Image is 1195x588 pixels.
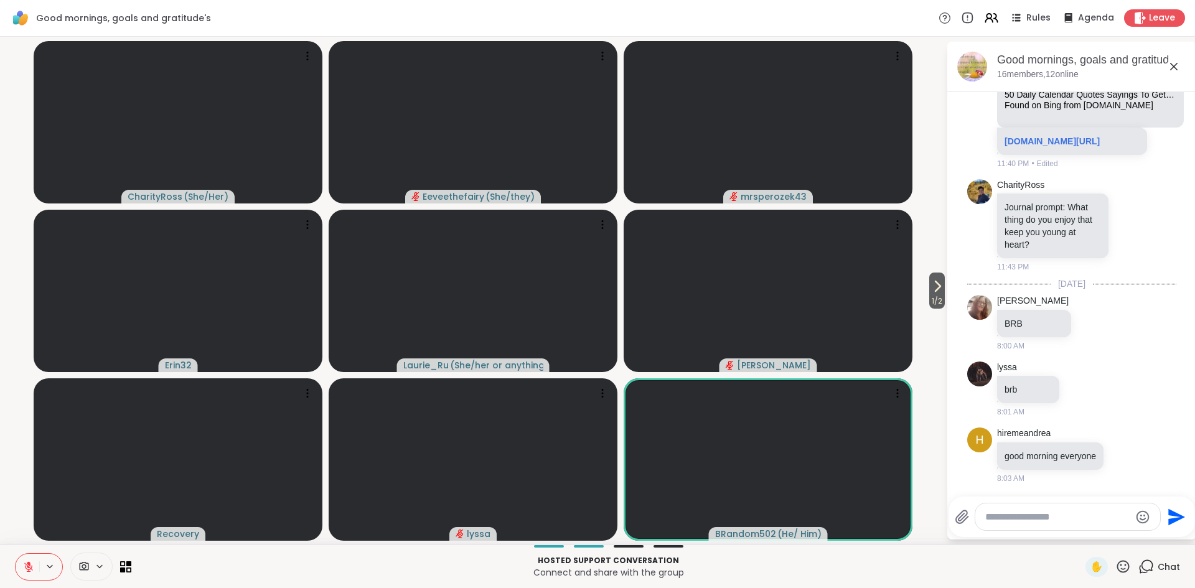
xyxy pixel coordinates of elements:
[976,432,984,449] span: h
[997,52,1186,68] div: Good mornings, goals and gratitude's, [DATE]
[997,427,1051,440] a: hiremeandrea
[157,528,199,540] span: Recovery
[997,295,1069,307] a: [PERSON_NAME]
[1051,278,1093,290] span: [DATE]
[967,295,992,320] img: https://sharewell-space-live.sfo3.digitaloceanspaces.com/user-generated/12025a04-e023-4d79-ba6e-0...
[997,406,1024,418] span: 8:01 AM
[929,294,945,309] span: 1 / 2
[423,190,484,203] span: Eeveethefairy
[967,179,992,204] img: https://sharewell-space-live.sfo3.digitaloceanspaces.com/user-generated/d0fef3f8-78cb-4349-b608-1...
[450,359,543,371] span: ( She/her or anything else )
[139,555,1078,566] p: Hosted support conversation
[1005,450,1096,462] p: good morning everyone
[411,192,420,201] span: audio-muted
[1005,136,1100,146] a: [DOMAIN_NAME][URL]
[1158,561,1180,573] span: Chat
[777,528,822,540] span: ( He/ Him )
[1078,12,1114,24] span: Agenda
[997,340,1024,352] span: 8:00 AM
[485,190,535,203] span: ( She/they )
[1005,201,1101,251] p: Journal prompt: What thing do you enjoy that keep you young at heart?
[985,511,1130,523] textarea: Type your message
[456,530,464,538] span: audio-muted
[1037,158,1058,169] span: Edited
[997,158,1029,169] span: 11:40 PM
[36,12,211,24] span: Good mornings, goals and gratitude's
[128,190,182,203] span: CharityRoss
[1090,559,1103,574] span: ✋
[1005,383,1052,396] p: brb
[726,361,734,370] span: audio-muted
[997,473,1024,484] span: 8:03 AM
[139,566,1078,579] p: Connect and share with the group
[729,192,738,201] span: audio-muted
[715,528,776,540] span: BRandom502
[957,52,987,82] img: Good mornings, goals and gratitude's, Oct 09
[1005,100,1176,111] div: Found on Bing from [DOMAIN_NAME]
[1149,12,1175,24] span: Leave
[997,68,1079,81] p: 16 members, 12 online
[1026,12,1051,24] span: Rules
[1031,158,1034,169] span: •
[997,362,1017,374] a: lyssa
[403,359,449,371] span: Laurie_Ru
[929,273,945,309] button: 1/2
[1161,503,1189,531] button: Send
[741,190,807,203] span: mrsperozek43
[1135,510,1150,525] button: Emoji picker
[737,359,811,371] span: [PERSON_NAME]
[967,362,992,386] img: https://sharewell-space-live.sfo3.digitaloceanspaces.com/user-generated/ef9b4338-b2e1-457c-a100-b...
[1005,317,1064,330] p: BRB
[467,528,490,540] span: lyssa
[1005,90,1176,100] div: 50 Daily Calendar Quotes Sayings To Get Inspired
[165,359,192,371] span: Erin32
[10,7,31,29] img: ShareWell Logomark
[997,179,1044,192] a: CharityRoss
[184,190,228,203] span: ( She/Her )
[997,261,1029,273] span: 11:43 PM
